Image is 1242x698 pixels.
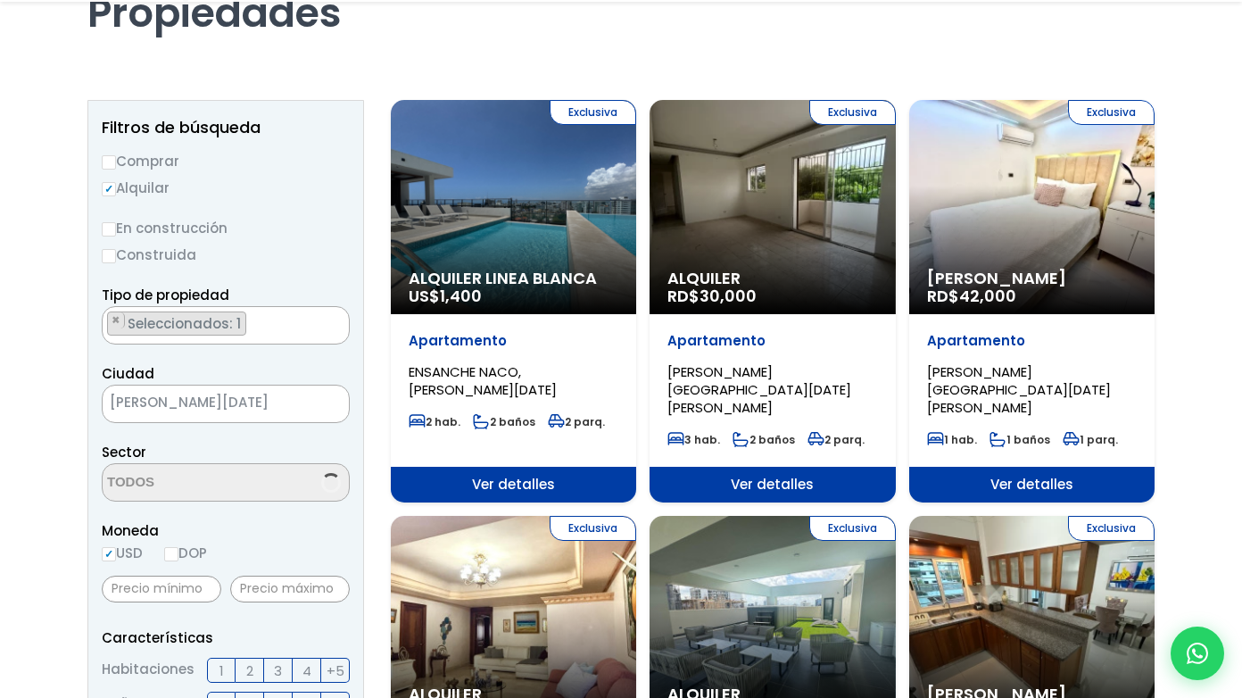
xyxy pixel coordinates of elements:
label: En construcción [102,217,350,239]
span: 1 [219,660,224,682]
span: Exclusiva [1068,516,1155,541]
span: US$ [409,285,482,307]
span: [PERSON_NAME][GEOGRAPHIC_DATA][DATE][PERSON_NAME] [667,362,851,417]
span: Habitaciones [102,658,195,683]
input: USD [102,547,116,561]
span: 1 hab. [927,432,977,447]
a: Exclusiva Alquiler Linea Blanca US$1,400 Apartamento ENSANCHE NACO, [PERSON_NAME][DATE] 2 hab. 2 ... [391,100,636,503]
span: Exclusiva [550,516,636,541]
span: RD$ [927,285,1016,307]
span: Ver detalles [391,467,636,503]
span: SANTO DOMINGO DE GUZMÁN [103,390,304,415]
span: Ver detalles [909,467,1155,503]
input: DOP [164,547,178,561]
li: APARTAMENTO [107,312,246,336]
span: Exclusiva [550,100,636,125]
a: Exclusiva Alquiler RD$30,000 Apartamento [PERSON_NAME][GEOGRAPHIC_DATA][DATE][PERSON_NAME] 3 hab.... [650,100,895,503]
span: ENSANCHE NACO, [PERSON_NAME][DATE] [409,362,557,399]
p: Características [102,627,350,649]
span: 2 hab. [409,414,460,429]
span: 1,400 [440,285,482,307]
span: Exclusiva [1068,100,1155,125]
p: Apartamento [927,332,1137,350]
span: 2 parq. [548,414,605,429]
h2: Filtros de búsqueda [102,119,350,137]
input: Comprar [102,155,116,170]
span: Tipo de propiedad [102,286,229,304]
label: Alquilar [102,177,350,199]
a: Exclusiva [PERSON_NAME] RD$42,000 Apartamento [PERSON_NAME][GEOGRAPHIC_DATA][DATE][PERSON_NAME] 1... [909,100,1155,503]
span: [PERSON_NAME] [927,270,1137,287]
label: Comprar [102,150,350,172]
span: 2 parq. [807,432,865,447]
p: Apartamento [409,332,618,350]
span: 3 hab. [667,432,720,447]
span: Seleccionados: 1 [126,314,245,333]
span: 2 baños [473,414,535,429]
input: En construcción [102,222,116,237]
span: 30,000 [700,285,757,307]
span: Alquiler [667,270,877,287]
input: Precio mínimo [102,576,221,602]
span: 1 parq. [1063,432,1118,447]
span: 1 baños [989,432,1050,447]
span: × [322,396,331,412]
span: × [112,312,120,328]
textarea: Search [103,307,112,345]
label: Construida [102,244,350,266]
button: Remove all items [329,312,340,329]
span: [PERSON_NAME][GEOGRAPHIC_DATA][DATE][PERSON_NAME] [927,362,1111,417]
input: Alquilar [102,182,116,196]
button: Remove item [108,312,125,328]
span: × [330,312,339,328]
span: 2 baños [733,432,795,447]
span: SANTO DOMINGO DE GUZMÁN [102,385,350,423]
button: Remove all items [304,390,331,419]
span: Exclusiva [809,516,896,541]
span: Sector [102,443,146,461]
span: 3 [274,660,282,682]
span: 4 [302,660,311,682]
span: Moneda [102,519,350,542]
textarea: Search [103,464,276,503]
span: 2 [246,660,253,682]
span: 42,000 [959,285,1016,307]
span: Alquiler Linea Blanca [409,270,618,287]
span: RD$ [667,285,757,307]
label: DOP [164,542,207,564]
p: Apartamento [667,332,877,350]
input: Precio máximo [230,576,350,602]
span: Exclusiva [809,100,896,125]
span: Ciudad [102,364,154,383]
input: Construida [102,249,116,263]
label: USD [102,542,143,564]
span: +5 [327,660,344,682]
span: Ver detalles [650,467,895,503]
